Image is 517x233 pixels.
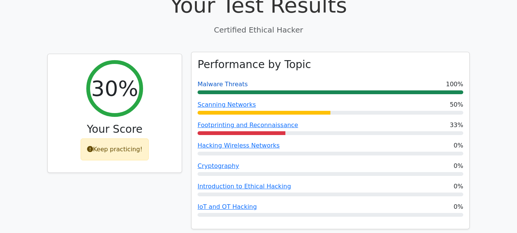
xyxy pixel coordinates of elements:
[81,138,149,160] div: Keep practicing!
[454,162,463,171] span: 0%
[446,80,463,89] span: 100%
[198,142,280,149] a: Hacking Wireless Networks
[198,183,291,190] a: Introduction to Ethical Hacking
[450,100,463,109] span: 50%
[198,81,248,88] a: Malware Threats
[91,76,138,101] h2: 30%
[54,123,176,136] h3: Your Score
[198,162,239,169] a: Cryptography
[450,121,463,130] span: 33%
[198,203,257,210] a: IoT and OT Hacking
[454,202,463,211] span: 0%
[454,182,463,191] span: 0%
[47,24,470,36] p: Certified Ethical Hacker
[198,58,311,71] h3: Performance by Topic
[454,141,463,150] span: 0%
[198,121,298,129] a: Footprinting and Reconnaissance
[198,101,256,108] a: Scanning Networks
